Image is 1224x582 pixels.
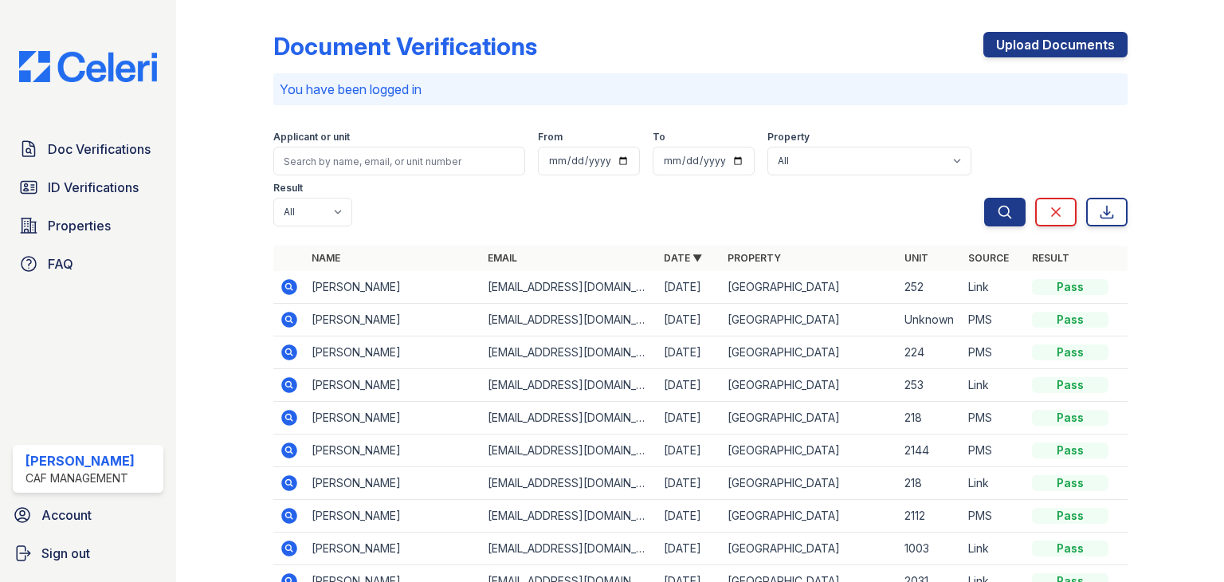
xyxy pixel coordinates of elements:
td: 1003 [898,533,962,565]
td: [EMAIL_ADDRESS][DOMAIN_NAME] [481,467,657,500]
div: Pass [1032,541,1108,556]
div: Pass [1032,344,1108,360]
td: [GEOGRAPHIC_DATA] [721,533,897,565]
td: [PERSON_NAME] [305,500,481,533]
td: [PERSON_NAME] [305,271,481,304]
a: Doc Verifications [13,133,163,165]
div: [PERSON_NAME] [25,451,135,470]
td: [DATE] [657,402,721,435]
a: Source [968,252,1009,264]
td: Link [962,533,1026,565]
td: 218 [898,402,962,435]
a: Account [6,499,170,531]
td: [GEOGRAPHIC_DATA] [721,435,897,467]
td: [DATE] [657,336,721,369]
td: PMS [962,500,1026,533]
a: FAQ [13,248,163,280]
input: Search by name, email, or unit number [273,147,525,175]
td: [EMAIL_ADDRESS][DOMAIN_NAME] [481,271,657,304]
div: Pass [1032,312,1108,328]
td: [GEOGRAPHIC_DATA] [721,500,897,533]
td: PMS [962,402,1026,435]
td: [DATE] [657,500,721,533]
td: [PERSON_NAME] [305,435,481,467]
td: Unknown [898,304,962,336]
a: ID Verifications [13,171,163,203]
div: Pass [1032,508,1108,524]
td: 2112 [898,500,962,533]
td: PMS [962,435,1026,467]
td: [DATE] [657,533,721,565]
a: Sign out [6,537,170,569]
span: Account [41,505,92,525]
td: [DATE] [657,435,721,467]
div: Pass [1032,410,1108,426]
td: 253 [898,369,962,402]
td: PMS [962,304,1026,336]
td: [GEOGRAPHIC_DATA] [721,271,897,304]
label: Result [273,182,303,195]
td: [PERSON_NAME] [305,304,481,336]
td: [GEOGRAPHIC_DATA] [721,369,897,402]
a: Name [312,252,340,264]
div: Pass [1032,279,1108,295]
span: Doc Verifications [48,140,151,159]
td: [GEOGRAPHIC_DATA] [721,336,897,369]
a: Upload Documents [983,32,1128,57]
p: You have been logged in [280,80,1121,99]
td: [EMAIL_ADDRESS][DOMAIN_NAME] [481,304,657,336]
td: [PERSON_NAME] [305,336,481,369]
td: [DATE] [657,304,721,336]
td: [EMAIL_ADDRESS][DOMAIN_NAME] [481,369,657,402]
td: [EMAIL_ADDRESS][DOMAIN_NAME] [481,402,657,435]
td: [GEOGRAPHIC_DATA] [721,467,897,500]
a: Property [728,252,781,264]
td: [DATE] [657,271,721,304]
label: Applicant or unit [273,131,350,144]
td: [GEOGRAPHIC_DATA] [721,402,897,435]
span: Properties [48,216,111,235]
td: Link [962,271,1026,304]
span: ID Verifications [48,178,139,197]
td: 224 [898,336,962,369]
td: 252 [898,271,962,304]
td: 218 [898,467,962,500]
a: Date ▼ [664,252,702,264]
td: Link [962,467,1026,500]
td: [PERSON_NAME] [305,533,481,565]
td: [EMAIL_ADDRESS][DOMAIN_NAME] [481,435,657,467]
div: Document Verifications [273,32,537,61]
div: Pass [1032,377,1108,393]
td: [PERSON_NAME] [305,467,481,500]
a: Result [1032,252,1069,264]
a: Email [488,252,517,264]
td: Link [962,369,1026,402]
label: To [653,131,665,144]
a: Unit [904,252,928,264]
td: [EMAIL_ADDRESS][DOMAIN_NAME] [481,533,657,565]
span: Sign out [41,544,90,563]
td: 2144 [898,435,962,467]
td: [EMAIL_ADDRESS][DOMAIN_NAME] [481,500,657,533]
td: [EMAIL_ADDRESS][DOMAIN_NAME] [481,336,657,369]
td: PMS [962,336,1026,369]
span: FAQ [48,254,73,273]
div: CAF Management [25,470,135,486]
td: [PERSON_NAME] [305,369,481,402]
label: From [538,131,563,144]
img: CE_Logo_Blue-a8612792a0a2168367f1c8372b55b34899dd931a85d93a1a3d3e32e68fde9ad4.png [6,51,170,82]
td: [DATE] [657,369,721,402]
div: Pass [1032,475,1108,491]
td: [GEOGRAPHIC_DATA] [721,304,897,336]
label: Property [767,131,810,144]
td: [PERSON_NAME] [305,402,481,435]
div: Pass [1032,442,1108,458]
td: [DATE] [657,467,721,500]
a: Properties [13,210,163,242]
